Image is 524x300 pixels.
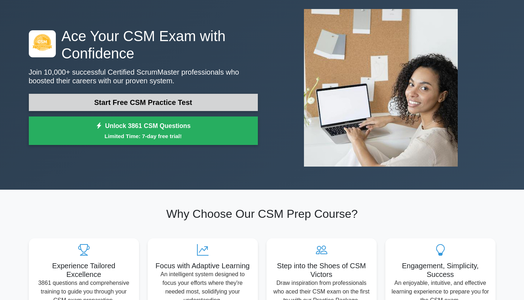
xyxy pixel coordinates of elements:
h5: Step into the Shoes of CSM Victors [272,261,371,279]
p: Join 10,000+ successful Certified ScrumMaster professionals who boosted their careers with our pr... [29,68,258,85]
small: Limited Time: 7-day free trial! [38,132,249,140]
h5: Focus with Adaptive Learning [153,261,252,270]
h1: Ace Your CSM Exam with Confidence [29,27,258,62]
a: Unlock 3861 CSM QuestionsLimited Time: 7-day free trial! [29,116,258,145]
h5: Experience Tailored Excellence [35,261,133,279]
h5: Engagement, Simplicity, Success [391,261,490,279]
h2: Why Choose Our CSM Prep Course? [29,207,496,221]
a: Start Free CSM Practice Test [29,94,258,111]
